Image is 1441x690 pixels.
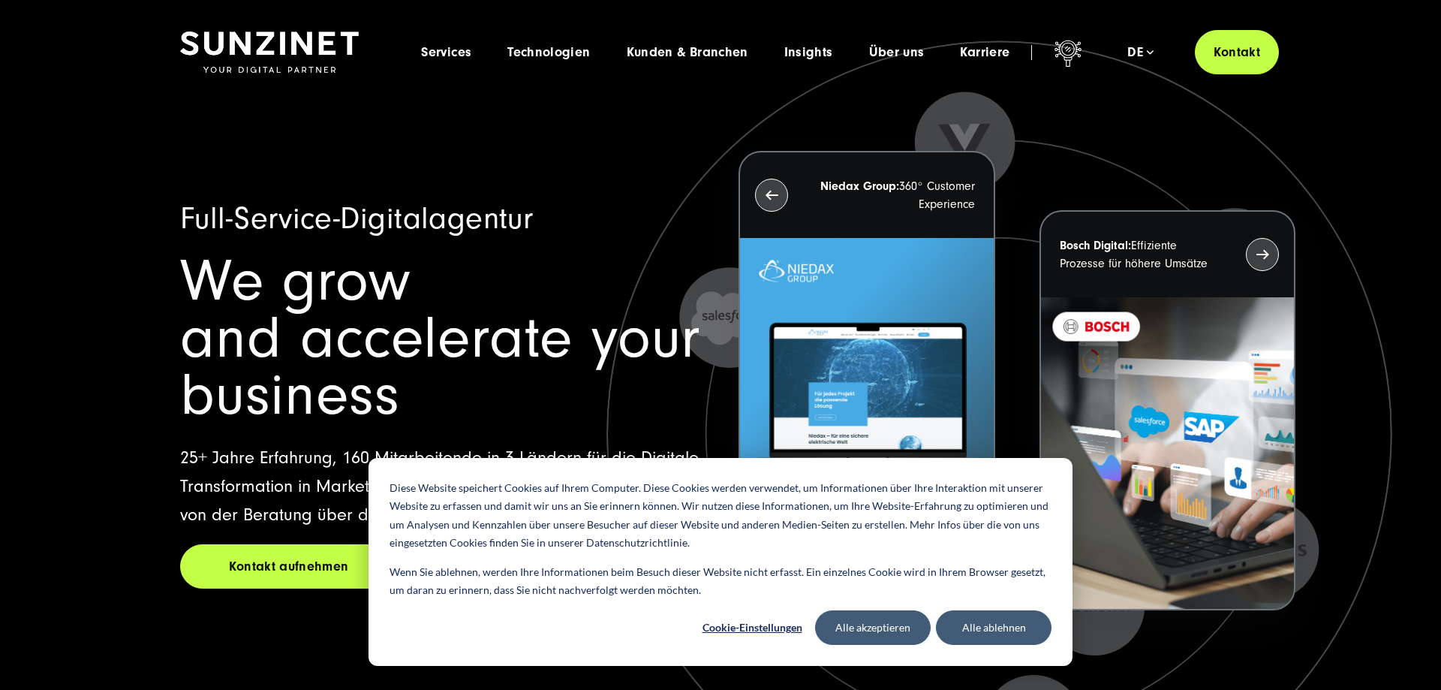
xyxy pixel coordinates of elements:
[421,45,471,60] a: Services
[180,444,702,529] p: 25+ Jahre Erfahrung, 160 Mitarbeitende in 3 Ländern für die Digitale Transformation in Marketing,...
[180,544,398,589] a: Kontakt aufnehmen
[1039,210,1295,610] button: Bosch Digital:Effiziente Prozesse für höhere Umsätze BOSCH - Kundeprojekt - Digital Transformatio...
[820,179,899,193] strong: Niedax Group:
[694,610,810,645] button: Cookie-Einstellungen
[815,610,931,645] button: Alle akzeptieren
[507,45,590,60] a: Technologien
[1060,239,1131,252] strong: Bosch Digital:
[390,563,1051,600] p: Wenn Sie ablehnen, werden Ihre Informationen beim Besuch dieser Website nicht erfasst. Ein einzel...
[627,45,748,60] a: Kunden & Branchen
[180,248,700,429] span: We grow and accelerate your business
[960,45,1009,60] a: Karriere
[1127,45,1154,60] div: de
[1195,30,1279,74] a: Kontakt
[784,45,833,60] a: Insights
[1041,297,1294,609] img: BOSCH - Kundeprojekt - Digital Transformation Agentur SUNZINET
[180,201,533,237] span: Full-Service-Digitalagentur
[180,32,359,74] img: SUNZINET Full Service Digital Agentur
[936,610,1051,645] button: Alle ablehnen
[369,458,1072,666] div: Cookie banner
[739,151,994,551] button: Niedax Group:360° Customer Experience Letztes Projekt von Niedax. Ein Laptop auf dem die Niedax W...
[740,238,993,550] img: Letztes Projekt von Niedax. Ein Laptop auf dem die Niedax Website geöffnet ist, auf blauem Hinter...
[869,45,925,60] a: Über uns
[815,177,974,213] p: 360° Customer Experience
[1060,237,1219,273] p: Effiziente Prozesse für höhere Umsätze
[390,479,1051,553] p: Diese Website speichert Cookies auf Ihrem Computer. Diese Cookies werden verwendet, um Informatio...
